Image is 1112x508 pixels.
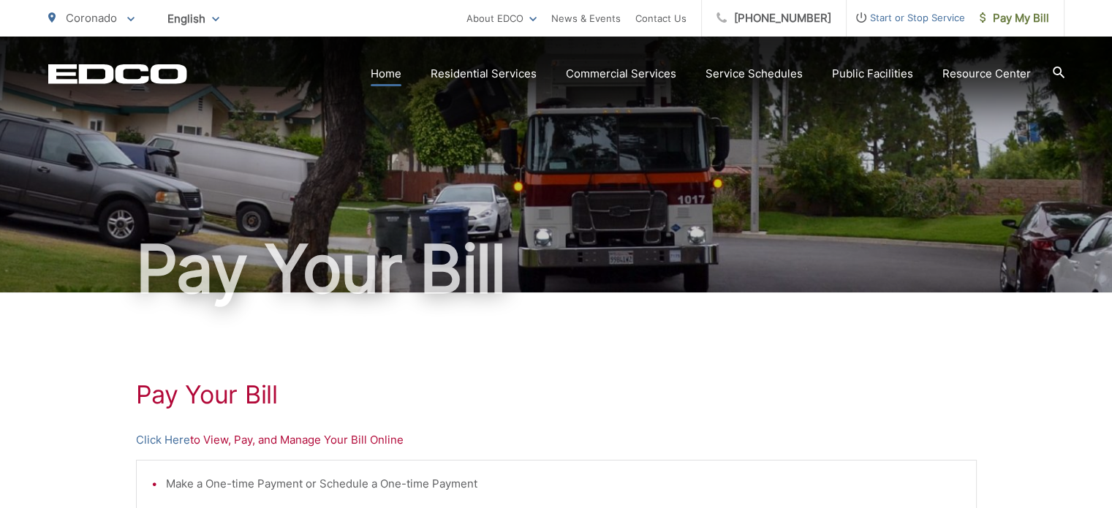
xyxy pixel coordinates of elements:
[48,232,1064,306] h1: Pay Your Bill
[48,64,187,84] a: EDCD logo. Return to the homepage.
[136,380,977,409] h1: Pay Your Bill
[566,65,676,83] a: Commercial Services
[706,65,803,83] a: Service Schedules
[371,65,401,83] a: Home
[980,10,1049,27] span: Pay My Bill
[136,431,190,449] a: Click Here
[156,6,230,31] span: English
[136,431,977,449] p: to View, Pay, and Manage Your Bill Online
[942,65,1031,83] a: Resource Center
[466,10,537,27] a: About EDCO
[832,65,913,83] a: Public Facilities
[431,65,537,83] a: Residential Services
[166,475,961,493] li: Make a One-time Payment or Schedule a One-time Payment
[551,10,621,27] a: News & Events
[635,10,687,27] a: Contact Us
[66,11,117,25] span: Coronado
